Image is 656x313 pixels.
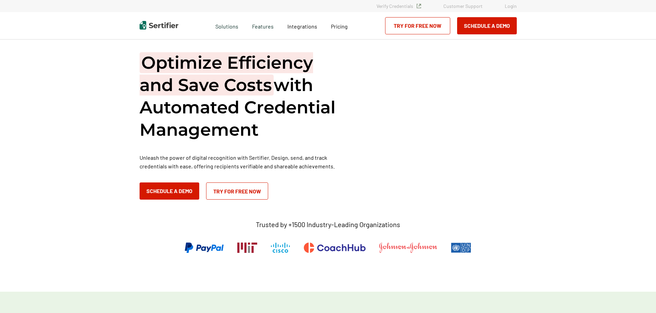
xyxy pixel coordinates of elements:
[271,243,290,253] img: Cisco
[252,21,274,30] span: Features
[331,23,348,30] span: Pricing
[215,21,238,30] span: Solutions
[304,243,366,253] img: CoachHub
[140,52,345,141] h1: with Automated Credential Management
[256,220,400,229] p: Trusted by +1500 Industry-Leading Organizations
[287,23,317,30] span: Integrations
[451,243,471,253] img: UNDP
[377,3,421,9] a: Verify Credentials
[206,182,268,200] a: Try for Free Now
[505,3,517,9] a: Login
[379,243,437,253] img: Johnson & Johnson
[331,21,348,30] a: Pricing
[140,21,178,30] img: Sertifier | Digital Credentialing Platform
[385,17,450,34] a: Try for Free Now
[417,4,421,8] img: Verified
[185,243,224,253] img: PayPal
[140,52,313,96] span: Optimize Efficiency and Save Costs
[443,3,482,9] a: Customer Support
[140,153,345,170] p: Unleash the power of digital recognition with Sertifier. Design, send, and track credentials with...
[237,243,257,253] img: Massachusetts Institute of Technology
[287,21,317,30] a: Integrations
